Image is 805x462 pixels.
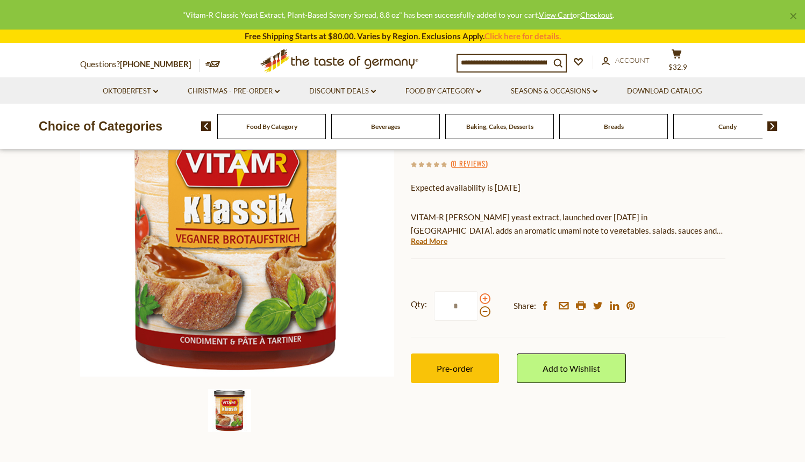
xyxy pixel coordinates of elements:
[80,57,200,71] p: Questions?
[411,211,725,237] p: VITAM-R [PERSON_NAME] yeast extract, launched over [DATE] in [GEOGRAPHIC_DATA], adds an aromatic ...
[201,121,211,131] img: previous arrow
[188,85,280,97] a: Christmas - PRE-ORDER
[371,122,400,131] a: Beverages
[9,9,788,21] div: "Vitam-R Classic Yeast Extract, Plant-Based Savory Spread, 8.8 oz" has been successfully added to...
[434,291,478,321] input: Qty:
[466,122,533,131] a: Baking, Cakes, Desserts
[411,298,427,311] strong: Qty:
[411,236,447,247] a: Read More
[120,59,191,69] a: [PHONE_NUMBER]
[539,10,573,19] a: View Cart
[411,353,499,383] button: Pre-order
[485,31,561,41] a: Click here for details.
[453,158,486,170] a: 0 Reviews
[517,353,626,383] a: Add to Wishlist
[767,121,778,131] img: next arrow
[668,63,687,71] span: $32.9
[580,10,612,19] a: Checkout
[718,122,737,131] a: Candy
[437,363,473,373] span: Pre-order
[511,85,597,97] a: Seasons & Occasions
[246,122,297,131] a: Food By Category
[514,299,536,313] span: Share:
[208,389,251,432] img: Vitam-R Classic Yeast Extract, Plant-Based Savory Spread, 8.8 oz
[411,181,725,194] p: Expected availability is [DATE]
[615,56,650,64] span: Account
[661,49,693,76] button: $32.9
[405,85,481,97] a: Food By Category
[451,158,488,169] span: ( )
[80,62,395,377] img: Vitam-R Classic Yeast Extract, Plant-Based Savory Spread, 8.8 oz
[790,13,796,19] a: ×
[602,55,650,67] a: Account
[627,85,702,97] a: Download Catalog
[103,85,158,97] a: Oktoberfest
[309,85,376,97] a: Discount Deals
[604,122,624,131] a: Breads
